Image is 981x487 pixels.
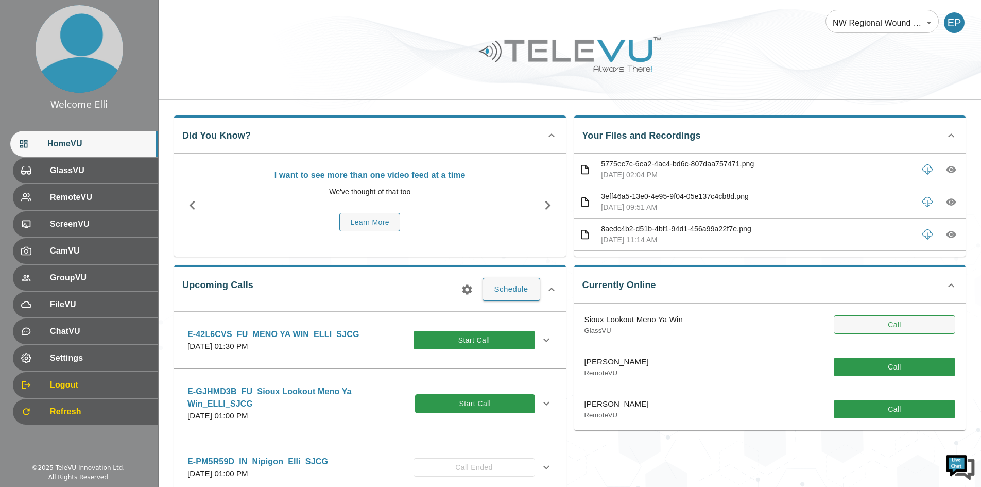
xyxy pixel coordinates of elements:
[50,325,150,338] span: ChatVU
[31,463,125,473] div: © 2025 TeleVU Innovation Ltd.
[13,292,158,317] div: FileVU
[834,358,955,377] button: Call
[179,322,561,359] div: E-42L6CVS_FU_MENO YA WIN_ELLI_SJCG[DATE] 01:30 PMStart Call
[60,130,142,234] span: We're online!
[179,379,561,428] div: E-GJHMD3B_FU_Sioux Lookout Meno Ya Win_ELLI_SJCG[DATE] 01:00 PMStart Call
[187,468,328,480] p: [DATE] 01:00 PM
[584,326,683,336] p: GlassVU
[36,5,123,93] img: profile.png
[415,394,535,413] button: Start Call
[601,170,913,180] p: [DATE] 02:04 PM
[179,449,561,486] div: E-PM5R59D_IN_Nipigon_Elli_SJCG[DATE] 01:00 PMCall Ended
[187,385,415,410] p: E-GJHMD3B_FU_Sioux Lookout Meno Ya Win_ELLI_SJCG
[50,379,150,391] span: Logout
[48,473,108,482] div: All Rights Reserved
[50,298,150,311] span: FileVU
[169,5,194,30] div: Minimize live chat window
[601,256,913,267] p: 47f659a8-01cf-4f29-af40-faf5e3a43453.png
[601,202,913,213] p: [DATE] 09:51 AM
[13,238,158,264] div: CamVU
[601,224,913,234] p: 8aedc4b2-d51b-4bf1-94d1-456a99a22f7e.png
[834,315,955,334] button: Call
[47,138,150,150] span: HomeVU
[13,372,158,398] div: Logout
[54,54,173,68] div: Chat with us now
[834,400,955,419] button: Call
[50,245,150,257] span: CamVU
[13,184,158,210] div: RemoteVU
[216,187,524,197] p: We've thought of that too
[50,218,150,230] span: ScreenVU
[187,456,328,468] p: E-PM5R59D_IN_Nipigon_Elli_SJCG
[13,318,158,344] div: ChatVU
[5,281,196,317] textarea: Type your message and hit 'Enter'
[50,272,150,284] span: GroupVU
[483,278,540,300] button: Schedule
[584,398,649,410] p: [PERSON_NAME]
[584,356,649,368] p: [PERSON_NAME]
[13,399,158,425] div: Refresh
[187,328,359,341] p: E-42L6CVS_FU_MENO YA WIN_ELLI_SJCG
[601,159,913,170] p: 5775ec7c-6ea2-4ac4-bd6c-807daa757471.png
[414,331,535,350] button: Start Call
[13,345,158,371] div: Settings
[50,98,108,111] div: Welcome Elli
[584,410,649,421] p: RemoteVU
[187,341,359,352] p: [DATE] 01:30 PM
[13,211,158,237] div: ScreenVU
[339,213,400,232] button: Learn More
[50,164,150,177] span: GlassVU
[477,33,663,76] img: Logo
[584,368,649,378] p: RemoteVU
[13,158,158,183] div: GlassVU
[13,265,158,291] div: GroupVU
[601,191,913,202] p: 3eff46a5-13e0-4e95-9f04-05e137c4cb8d.png
[10,131,158,157] div: HomeVU
[944,12,965,33] div: EP
[18,48,43,74] img: d_736959983_company_1615157101543_736959983
[50,191,150,204] span: RemoteVU
[584,314,683,326] p: Sioux Lookout Meno Ya Win
[50,406,150,418] span: Refresh
[50,352,150,364] span: Settings
[216,169,524,181] p: I want to see more than one video feed at a time
[601,234,913,245] p: [DATE] 11:14 AM
[187,410,415,422] p: [DATE] 01:00 PM
[825,8,939,37] div: NW Regional Wound Care
[945,451,976,482] img: Chat Widget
